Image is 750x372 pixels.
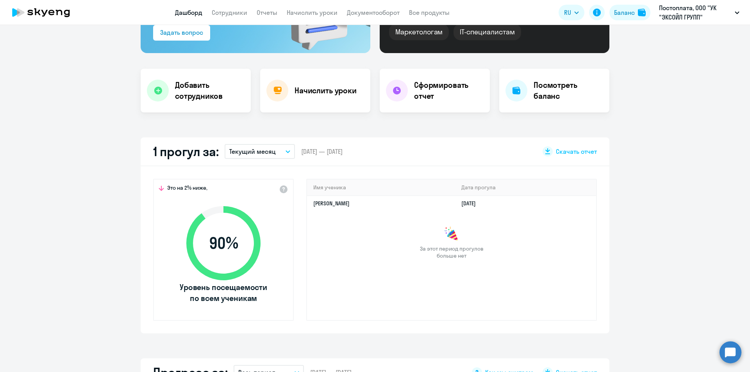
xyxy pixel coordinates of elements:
a: Отчеты [257,9,277,16]
button: RU [559,5,584,20]
button: Балансbalance [609,5,650,20]
button: Текущий месяц [225,144,295,159]
img: balance [638,9,646,16]
a: Начислить уроки [287,9,337,16]
th: Имя ученика [307,180,455,196]
span: RU [564,8,571,17]
h4: Посмотреть баланс [534,80,603,101]
div: Маркетологам [389,24,449,40]
a: Сотрудники [212,9,247,16]
a: Все продукты [409,9,450,16]
span: За этот период прогулов больше нет [419,245,484,259]
div: Задать вопрос [160,28,203,37]
h4: Сформировать отчет [414,80,484,101]
img: congrats [444,226,459,242]
h2: 1 прогул за: [153,144,218,159]
a: [PERSON_NAME] [313,200,350,207]
h4: Добавить сотрудников [175,80,245,101]
span: 90 % [179,234,268,253]
a: Документооборот [347,9,400,16]
button: Задать вопрос [153,25,210,41]
p: Текущий месяц [229,147,276,156]
span: Скачать отчет [556,147,597,156]
a: Дашборд [175,9,202,16]
th: Дата прогула [455,180,596,196]
p: Постоплата, ООО "УК "ЭКСОЙЛ ГРУПП" [659,3,732,22]
span: [DATE] — [DATE] [301,147,343,156]
a: [DATE] [461,200,482,207]
button: Постоплата, ООО "УК "ЭКСОЙЛ ГРУПП" [655,3,743,22]
div: Баланс [614,8,635,17]
span: Это на 2% ниже, [167,184,207,194]
span: Уровень посещаемости по всем ученикам [179,282,268,304]
h4: Начислить уроки [295,85,357,96]
div: IT-специалистам [454,24,521,40]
